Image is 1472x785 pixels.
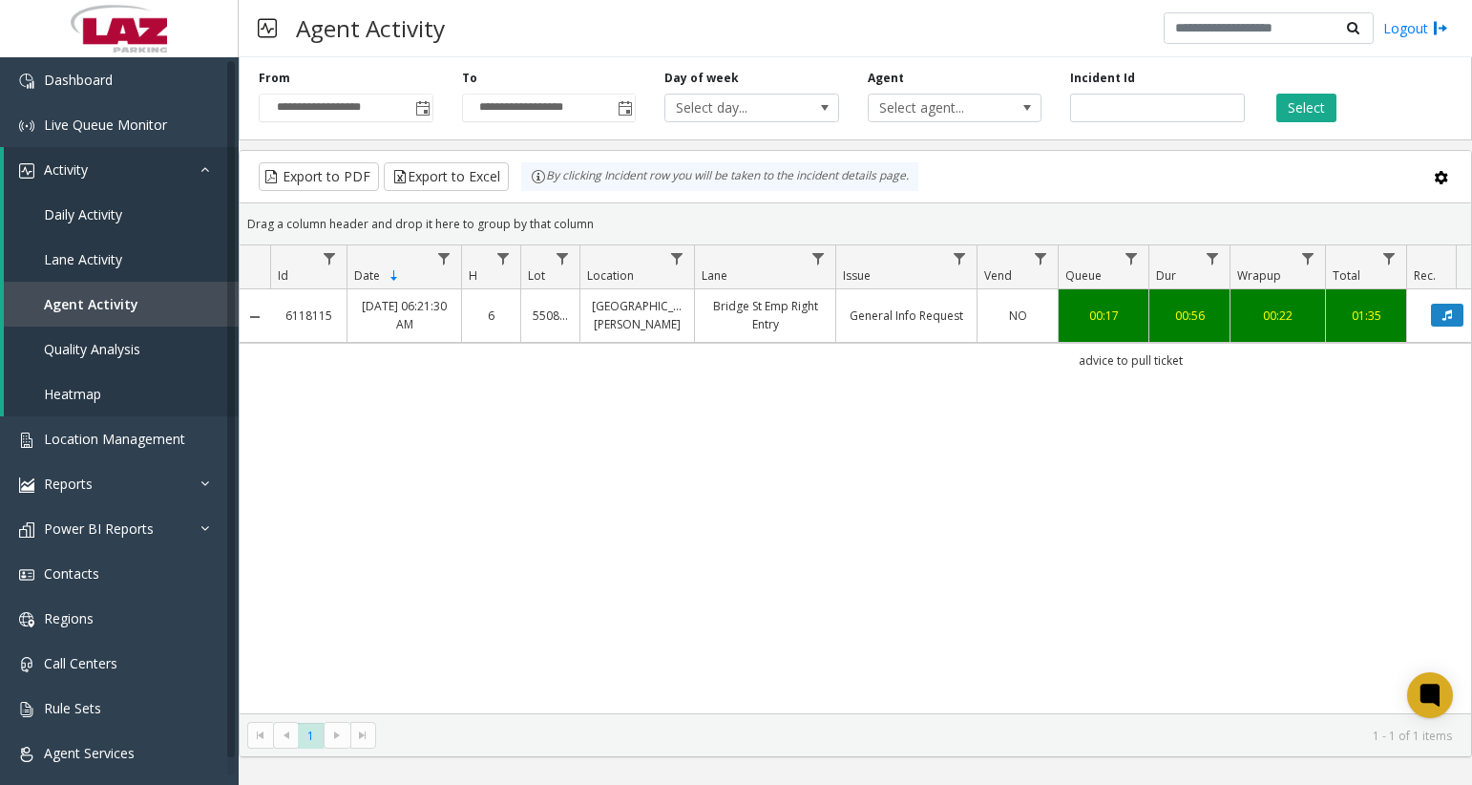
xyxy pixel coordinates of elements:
a: Location Filter Menu [664,245,690,271]
span: Live Queue Monitor [44,116,167,134]
div: By clicking Incident row you will be taken to the incident details page. [521,162,918,191]
img: 'icon' [19,477,34,493]
button: Select [1276,94,1336,122]
a: Daily Activity [4,192,239,237]
span: Call Centers [44,654,117,672]
a: Total Filter Menu [1377,245,1402,271]
a: 00:17 [1070,307,1137,325]
span: Activity [44,160,88,179]
span: Quality Analysis [44,340,140,358]
span: Sortable [387,268,402,284]
img: 'icon' [19,433,34,448]
img: 'icon' [19,163,34,179]
span: Page 1 [298,723,324,749]
img: 'icon' [19,522,34,538]
a: Bridge St Emp Right Entry [706,297,824,333]
span: Lane Activity [44,250,122,268]
span: H [469,267,477,284]
span: Rule Sets [44,699,101,717]
span: Lot [528,267,545,284]
span: Heatmap [44,385,101,403]
a: Logout [1383,18,1448,38]
a: Lot Filter Menu [550,245,576,271]
span: Location Management [44,430,185,448]
a: General Info Request [848,307,965,325]
a: Collapse Details [240,309,270,325]
a: 6 [473,307,509,325]
a: H Filter Menu [491,245,516,271]
a: 550855 [533,307,568,325]
kendo-pager-info: 1 - 1 of 1 items [388,728,1452,744]
a: Date Filter Menu [431,245,457,271]
a: Agent Activity [4,282,239,327]
a: 01:35 [1337,307,1395,325]
span: Select agent... [869,95,1006,121]
span: Total [1333,267,1360,284]
img: 'icon' [19,702,34,717]
button: Export to Excel [384,162,509,191]
a: Issue Filter Menu [947,245,973,271]
img: 'icon' [19,747,34,762]
span: Daily Activity [44,205,122,223]
a: Lane Activity [4,237,239,282]
span: Toggle popup [614,95,635,121]
label: Day of week [664,70,739,87]
div: Drag a column header and drop it here to group by that column [240,207,1471,241]
a: Dur Filter Menu [1200,245,1226,271]
a: Lane Filter Menu [806,245,831,271]
a: Quality Analysis [4,327,239,371]
span: Power BI Reports [44,520,154,538]
span: Agent Services [44,744,135,762]
a: 00:56 [1161,307,1218,325]
span: Select day... [665,95,803,121]
a: 6118115 [282,307,335,325]
a: [GEOGRAPHIC_DATA][PERSON_NAME] [592,297,683,333]
img: pageIcon [258,5,277,52]
span: Toggle popup [411,95,432,121]
span: NO [1009,308,1027,324]
span: Regions [44,609,94,627]
label: To [462,70,477,87]
span: Date [354,267,380,284]
a: Id Filter Menu [317,245,343,271]
img: 'icon' [19,567,34,583]
img: 'icon' [19,657,34,672]
span: Dur [1156,267,1176,284]
label: From [259,70,290,87]
span: Location [587,267,634,284]
img: 'icon' [19,118,34,134]
img: logout [1433,18,1448,38]
span: Lane [702,267,727,284]
a: Activity [4,147,239,192]
a: [DATE] 06:21:30 AM [359,297,450,333]
img: infoIcon.svg [531,169,546,184]
a: Heatmap [4,371,239,416]
span: Reports [44,475,93,493]
label: Incident Id [1070,70,1135,87]
div: Data table [240,245,1471,713]
span: Issue [843,267,871,284]
img: 'icon' [19,74,34,89]
a: NO [989,307,1046,325]
a: Wrapup Filter Menu [1295,245,1321,271]
span: Queue [1065,267,1102,284]
a: Queue Filter Menu [1119,245,1145,271]
span: Vend [984,267,1012,284]
a: 00:22 [1242,307,1314,325]
button: Export to PDF [259,162,379,191]
img: 'icon' [19,612,34,627]
h3: Agent Activity [286,5,454,52]
span: Id [278,267,288,284]
a: Vend Filter Menu [1028,245,1054,271]
span: Dashboard [44,71,113,89]
span: Rec. [1414,267,1436,284]
span: Agent Activity [44,295,138,313]
span: Contacts [44,564,99,583]
label: Agent [868,70,904,87]
span: Wrapup [1237,267,1281,284]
